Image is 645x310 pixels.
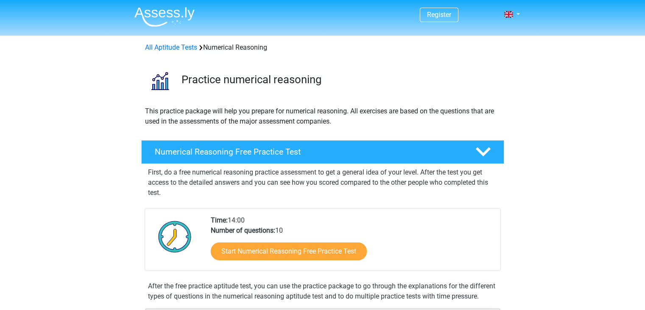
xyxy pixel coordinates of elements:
[138,140,508,164] a: Numerical Reasoning Free Practice Test
[181,73,497,86] h3: Practice numerical reasoning
[204,215,500,271] div: 14:00 10
[145,106,500,127] p: This practice package will help you prepare for numerical reasoning. All exercises are based on t...
[155,147,462,157] h4: Numerical Reasoning Free Practice Test
[134,7,195,27] img: Assessly
[154,215,196,258] img: Clock
[145,43,197,51] a: All Aptitude Tests
[142,63,178,99] img: numerical reasoning
[427,11,451,19] a: Register
[142,42,504,53] div: Numerical Reasoning
[211,216,228,224] b: Time:
[145,281,501,302] div: After the free practice aptitude test, you can use the practice package to go through the explana...
[211,226,275,234] b: Number of questions:
[211,242,367,260] a: Start Numerical Reasoning Free Practice Test
[148,167,497,198] p: First, do a free numerical reasoning practice assessment to get a general idea of your level. Aft...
